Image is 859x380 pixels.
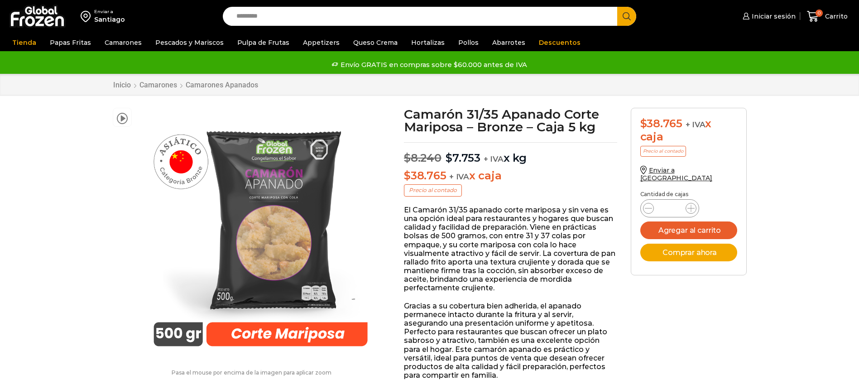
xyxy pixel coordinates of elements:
[404,184,462,196] p: Precio al contado
[113,81,131,89] a: Inicio
[446,151,452,164] span: $
[45,34,96,51] a: Papas Fritas
[640,191,737,197] p: Cantidad de cajas
[740,7,796,25] a: Iniciar sesión
[534,34,585,51] a: Descuentos
[661,202,678,215] input: Product quantity
[139,81,178,89] a: Camarones
[349,34,402,51] a: Queso Crema
[136,108,385,356] img: apanados
[640,117,737,144] div: x caja
[446,151,480,164] bdi: 7.753
[805,6,850,27] a: 0 Carrito
[113,81,259,89] nav: Breadcrumb
[81,9,94,24] img: address-field-icon.svg
[233,34,294,51] a: Pulpa de Frutas
[404,151,411,164] span: $
[100,34,146,51] a: Camarones
[404,151,441,164] bdi: 8.240
[617,7,636,26] button: Search button
[640,146,686,157] p: Precio al contado
[816,10,823,17] span: 0
[823,12,848,21] span: Carrito
[404,108,617,133] h1: Camarón 31/35 Apanado Corte Mariposa – Bronze – Caja 5 kg
[8,34,41,51] a: Tienda
[404,169,446,182] bdi: 38.765
[404,169,617,183] p: x caja
[640,221,737,239] button: Agregar al carrito
[407,34,449,51] a: Hortalizas
[484,154,504,164] span: + IVA
[298,34,344,51] a: Appetizers
[640,117,647,130] span: $
[404,142,617,165] p: x kg
[686,120,705,129] span: + IVA
[640,117,682,130] bdi: 38.765
[404,206,617,293] p: El Camarón 31/35 apanado corte mariposa y sin vena es una opción ideal para restaurantes y hogare...
[454,34,483,51] a: Pollos
[640,244,737,261] button: Comprar ahora
[94,9,125,15] div: Enviar a
[640,166,713,182] a: Enviar a [GEOGRAPHIC_DATA]
[151,34,228,51] a: Pescados y Mariscos
[404,302,617,380] p: Gracias a su cobertura bien adherida, el apanado permanece intacto durante la fritura y al servir...
[185,81,259,89] a: Camarones Apanados
[113,370,391,376] p: Pasa el mouse por encima de la imagen para aplicar zoom
[449,172,469,181] span: + IVA
[94,15,125,24] div: Santiago
[404,169,411,182] span: $
[488,34,530,51] a: Abarrotes
[749,12,796,21] span: Iniciar sesión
